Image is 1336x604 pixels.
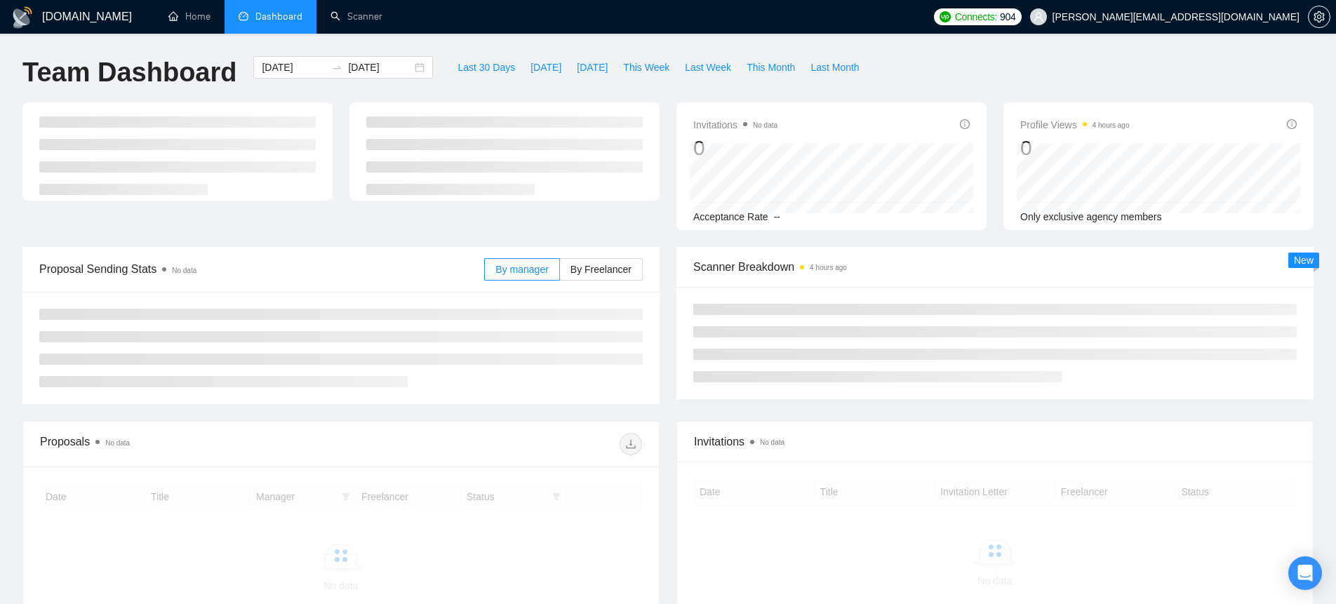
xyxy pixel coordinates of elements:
[457,60,515,75] span: Last 30 Days
[1020,116,1130,133] span: Profile Views
[1309,11,1330,22] span: setting
[955,9,997,25] span: Connects:
[693,211,768,222] span: Acceptance Rate
[1308,11,1330,22] a: setting
[530,60,561,75] span: [DATE]
[331,62,342,73] span: to
[693,116,777,133] span: Invitations
[694,433,1296,450] span: Invitations
[960,119,970,129] span: info-circle
[331,62,342,73] span: swap-right
[168,11,211,22] a: homeHome
[1034,12,1043,22] span: user
[623,60,669,75] span: This Week
[693,135,777,161] div: 0
[940,11,951,22] img: upwork-logo.png
[39,260,484,278] span: Proposal Sending Stats
[803,56,867,79] button: Last Month
[774,211,780,222] span: --
[569,56,615,79] button: [DATE]
[262,60,326,75] input: Start date
[1020,135,1130,161] div: 0
[1287,119,1297,129] span: info-circle
[810,264,847,271] time: 4 hours ago
[677,56,739,79] button: Last Week
[570,264,632,275] span: By Freelancer
[615,56,677,79] button: This Week
[255,11,302,22] span: Dashboard
[810,60,859,75] span: Last Month
[577,60,608,75] span: [DATE]
[1288,556,1322,590] div: Open Intercom Messenger
[1308,6,1330,28] button: setting
[1020,211,1162,222] span: Only exclusive agency members
[348,60,412,75] input: End date
[753,121,777,129] span: No data
[239,11,248,21] span: dashboard
[685,60,731,75] span: Last Week
[1294,255,1314,266] span: New
[105,439,130,447] span: No data
[495,264,548,275] span: By manager
[1000,9,1015,25] span: 904
[330,11,382,22] a: searchScanner
[11,6,34,29] img: logo
[1093,121,1130,129] time: 4 hours ago
[22,56,236,89] h1: Team Dashboard
[40,433,341,455] div: Proposals
[693,258,1297,276] span: Scanner Breakdown
[450,56,523,79] button: Last 30 Days
[760,438,784,446] span: No data
[739,56,803,79] button: This Month
[172,267,196,274] span: No data
[523,56,569,79] button: [DATE]
[747,60,795,75] span: This Month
